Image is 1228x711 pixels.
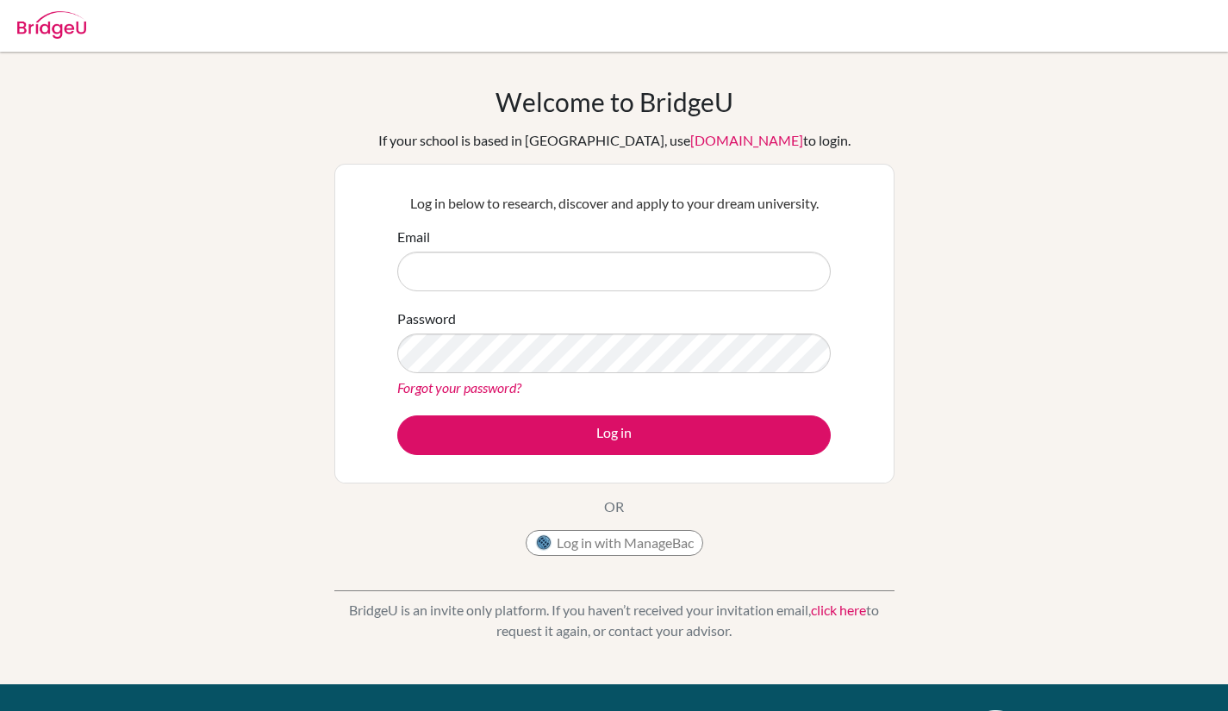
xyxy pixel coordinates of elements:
a: Forgot your password? [397,379,521,396]
label: Email [397,227,430,247]
a: [DOMAIN_NAME] [690,132,803,148]
div: If your school is based in [GEOGRAPHIC_DATA], use to login. [378,130,851,151]
a: click here [811,602,866,618]
button: Log in [397,415,831,455]
p: OR [604,496,624,517]
p: BridgeU is an invite only platform. If you haven’t received your invitation email, to request it ... [334,600,895,641]
p: Log in below to research, discover and apply to your dream university. [397,193,831,214]
img: Bridge-U [17,11,86,39]
h1: Welcome to BridgeU [496,86,733,117]
label: Password [397,309,456,329]
button: Log in with ManageBac [526,530,703,556]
